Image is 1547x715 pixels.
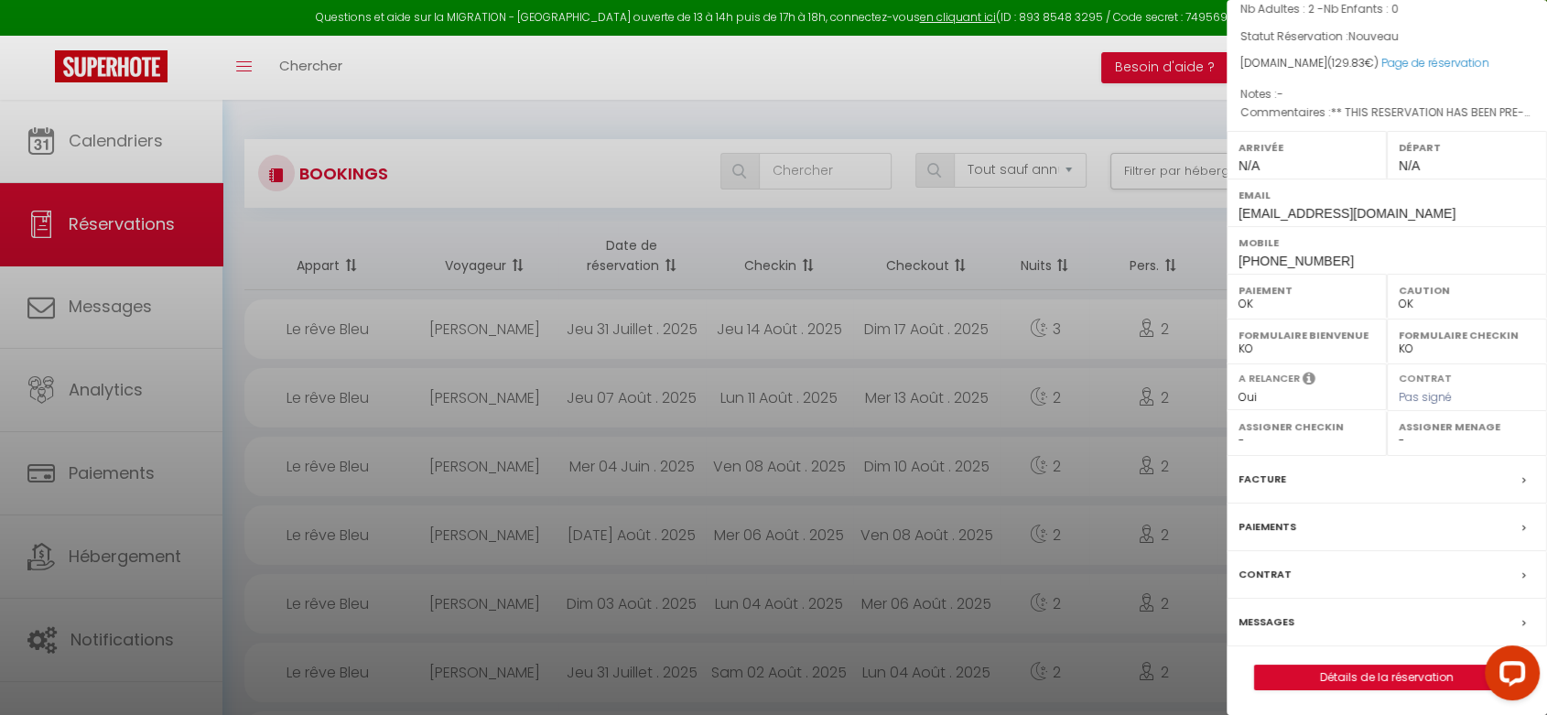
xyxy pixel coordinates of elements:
span: ( €) [1327,55,1379,70]
span: 129.83 [1332,55,1365,70]
label: Assigner Checkin [1239,417,1375,436]
a: Détails de la réservation [1255,666,1519,689]
span: Nb Enfants : 0 [1324,1,1399,16]
label: Email [1239,186,1535,204]
label: Paiements [1239,517,1296,536]
label: Caution [1399,281,1535,299]
span: - [1277,86,1283,102]
p: Notes : [1240,85,1533,103]
label: Formulaire Checkin [1399,326,1535,344]
p: Statut Réservation : [1240,27,1533,46]
iframe: LiveChat chat widget [1470,638,1547,715]
p: Commentaires : [1240,103,1533,122]
button: Détails de la réservation [1254,665,1520,690]
label: Départ [1399,138,1535,157]
label: Paiement [1239,281,1375,299]
span: N/A [1239,158,1260,173]
label: Formulaire Bienvenue [1239,326,1375,344]
span: Nouveau [1348,28,1399,44]
span: N/A [1399,158,1420,173]
label: A relancer [1239,371,1300,386]
label: Contrat [1239,565,1292,584]
span: Pas signé [1399,389,1452,405]
a: Page de réservation [1381,55,1489,70]
span: Nb Adultes : 2 - [1240,1,1399,16]
label: Contrat [1399,371,1452,383]
div: [DOMAIN_NAME] [1240,55,1533,72]
label: Mobile [1239,233,1535,252]
label: Messages [1239,612,1294,632]
span: [PHONE_NUMBER] [1239,254,1354,268]
label: Arrivée [1239,138,1375,157]
span: [EMAIL_ADDRESS][DOMAIN_NAME] [1239,206,1455,221]
i: Sélectionner OUI si vous souhaiter envoyer les séquences de messages post-checkout [1303,371,1315,391]
label: Assigner Menage [1399,417,1535,436]
label: Facture [1239,470,1286,489]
